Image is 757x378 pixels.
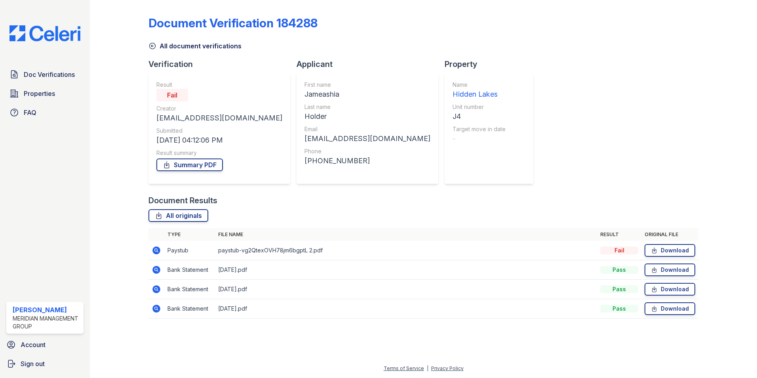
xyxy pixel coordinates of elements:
[156,113,282,124] div: [EMAIL_ADDRESS][DOMAIN_NAME]
[164,280,215,299] td: Bank Statement
[24,108,36,117] span: FAQ
[453,103,506,111] div: Unit number
[304,103,430,111] div: Last name
[156,127,282,135] div: Submitted
[13,315,80,330] div: Meridian Management Group
[13,305,80,315] div: [PERSON_NAME]
[304,155,430,166] div: [PHONE_NUMBER]
[304,125,430,133] div: Email
[453,133,506,144] div: -
[6,105,84,120] a: FAQ
[600,266,638,274] div: Pass
[156,158,223,171] a: Summary PDF
[453,125,506,133] div: Target move in date
[156,81,282,89] div: Result
[24,89,55,98] span: Properties
[453,89,506,100] div: Hidden Lakes
[427,365,428,371] div: |
[304,89,430,100] div: Jameashia
[600,285,638,293] div: Pass
[297,59,445,70] div: Applicant
[3,337,87,353] a: Account
[164,260,215,280] td: Bank Statement
[445,59,540,70] div: Property
[600,305,638,313] div: Pass
[156,149,282,157] div: Result summary
[645,263,695,276] a: Download
[304,81,430,89] div: First name
[164,241,215,260] td: Paystub
[215,228,597,241] th: File name
[156,105,282,113] div: Creator
[164,299,215,319] td: Bank Statement
[384,365,424,371] a: Terms of Service
[156,135,282,146] div: [DATE] 04:12:06 PM
[304,111,430,122] div: Holder
[6,67,84,82] a: Doc Verifications
[645,244,695,257] a: Download
[21,340,46,349] span: Account
[304,133,430,144] div: [EMAIL_ADDRESS][DOMAIN_NAME]
[215,260,597,280] td: [DATE].pdf
[148,59,297,70] div: Verification
[453,81,506,100] a: Name Hidden Lakes
[21,359,45,368] span: Sign out
[645,283,695,296] a: Download
[156,89,188,101] div: Fail
[215,241,597,260] td: paystub-vg2QtexOVH78jm6bgptL 2.pdf
[6,86,84,101] a: Properties
[641,228,698,241] th: Original file
[164,228,215,241] th: Type
[431,365,464,371] a: Privacy Policy
[215,299,597,319] td: [DATE].pdf
[453,81,506,89] div: Name
[3,356,87,372] a: Sign out
[148,16,318,30] div: Document Verification 184288
[304,147,430,155] div: Phone
[148,41,242,51] a: All document verifications
[597,228,641,241] th: Result
[148,209,208,222] a: All originals
[24,70,75,79] span: Doc Verifications
[215,280,597,299] td: [DATE].pdf
[600,246,638,254] div: Fail
[645,302,695,315] a: Download
[453,111,506,122] div: J4
[3,25,87,41] img: CE_Logo_Blue-a8612792a0a2168367f1c8372b55b34899dd931a85d93a1a3d3e32e68fde9ad4.png
[148,195,217,206] div: Document Results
